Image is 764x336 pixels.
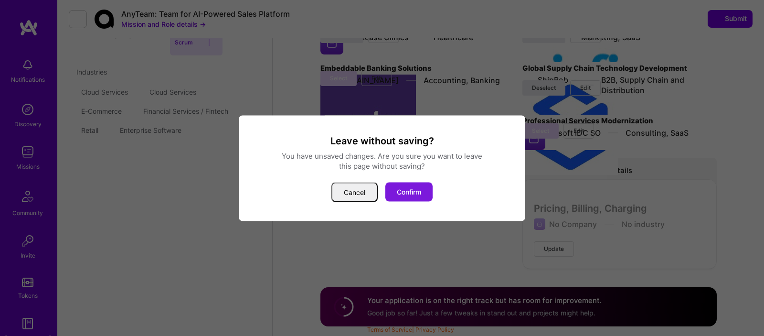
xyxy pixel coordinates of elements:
button: Cancel [331,182,378,202]
div: this page without saving? [250,161,514,171]
h3: Leave without saving? [250,134,514,147]
button: Confirm [385,182,433,201]
div: You have unsaved changes. Are you sure you want to leave [250,151,514,161]
div: modal [239,115,525,221]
